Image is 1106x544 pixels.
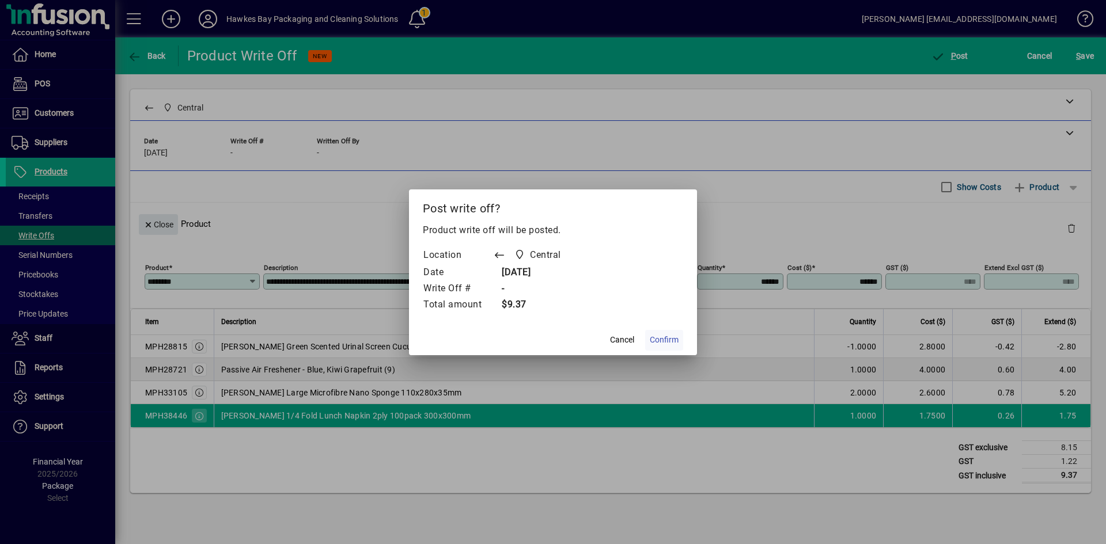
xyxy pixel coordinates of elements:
td: Total amount [423,297,493,313]
span: Cancel [610,334,634,346]
span: Central [511,247,566,263]
span: Confirm [650,334,679,346]
h2: Post write off? [409,189,697,223]
td: [DATE] [493,265,583,281]
td: - [493,281,583,297]
td: Location [423,246,493,265]
td: $9.37 [493,297,583,313]
td: Write Off # [423,281,493,297]
button: Cancel [604,330,641,351]
td: Date [423,265,493,281]
p: Product write off will be posted. [423,223,683,237]
button: Confirm [645,330,683,351]
span: Central [530,248,561,262]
